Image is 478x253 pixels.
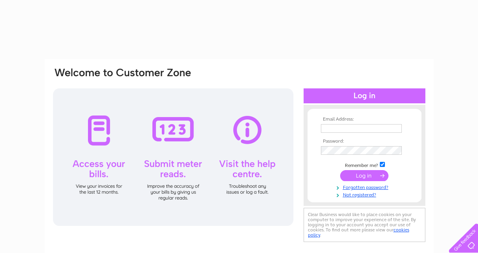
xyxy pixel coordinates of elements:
[340,170,388,181] input: Submit
[319,117,410,122] th: Email Address:
[304,208,425,242] div: Clear Business would like to place cookies on your computer to improve your experience of the sit...
[319,139,410,144] th: Password:
[308,227,409,238] a: cookies policy
[321,183,410,191] a: Forgotten password?
[321,191,410,198] a: Not registered?
[319,161,410,169] td: Remember me?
